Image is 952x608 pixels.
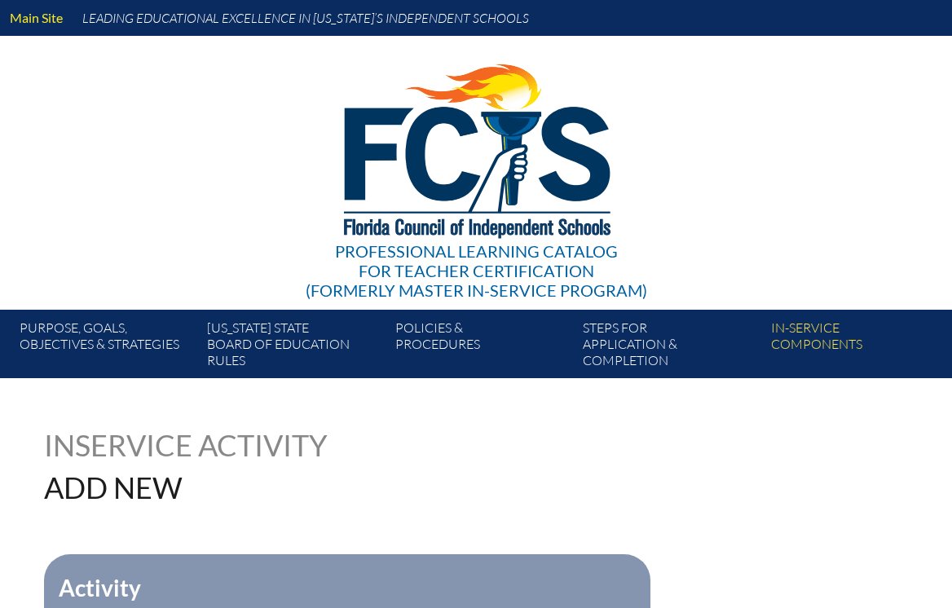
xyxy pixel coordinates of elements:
[389,316,576,378] a: Policies &Procedures
[57,574,143,601] legend: Activity
[308,36,645,258] img: FCISlogo221.eps
[201,316,388,378] a: [US_STATE] StateBoard of Education rules
[359,261,594,280] span: for Teacher Certification
[44,473,580,502] h1: Add New
[576,316,764,378] a: Steps forapplication & completion
[299,33,654,303] a: Professional Learning Catalog for Teacher Certification(formerly Master In-service Program)
[44,430,372,460] h1: Inservice Activity
[3,7,69,29] a: Main Site
[13,316,201,378] a: Purpose, goals,objectives & strategies
[306,241,647,300] div: Professional Learning Catalog (formerly Master In-service Program)
[765,316,952,378] a: In-servicecomponents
